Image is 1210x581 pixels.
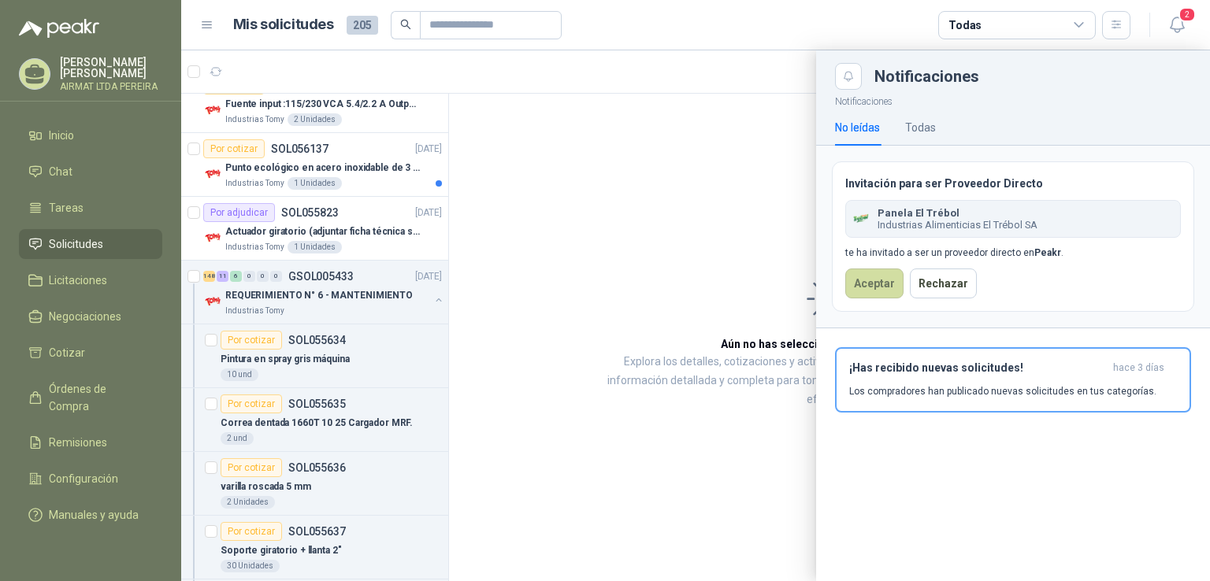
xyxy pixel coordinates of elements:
h3: Invitación para ser Proveedor Directo [845,175,1181,192]
span: search [400,19,411,30]
span: 2 [1178,7,1196,22]
span: Solicitudes [49,235,103,253]
span: Industrias Alimenticias El Trébol SA [878,219,1037,231]
h1: Mis solicitudes [233,13,334,36]
div: No leídas [835,119,880,136]
span: Configuración [49,470,118,487]
a: Manuales y ayuda [19,500,162,530]
div: te ha invitado a ser un proveedor directo en . [845,246,1181,261]
span: hace 3 días [1113,361,1164,375]
p: AIRMAT LTDA PEREIRA [60,82,162,91]
div: Todas [948,17,982,34]
a: Licitaciones [19,265,162,295]
a: Configuración [19,464,162,494]
span: Remisiones [49,434,107,451]
img: Logo peakr [19,19,99,38]
span: Cotizar [49,344,85,361]
button: 2 [1163,11,1191,39]
a: Inicio [19,120,162,150]
span: 205 [347,16,378,35]
a: Órdenes de Compra [19,374,162,421]
a: Tareas [19,193,162,223]
button: ¡Has recibido nuevas solicitudes!hace 3 días Los compradores han publicado nuevas solicitudes en ... [835,347,1191,413]
button: Rechazar [910,268,977,298]
a: Chat [19,157,162,187]
a: Negociaciones [19,302,162,331]
span: Negociaciones [49,308,121,325]
a: Solicitudes [19,229,162,259]
button: Close [835,63,862,90]
p: Los compradores han publicado nuevas solicitudes en tus categorías. [849,384,1156,398]
div: Todas [905,119,936,136]
div: Notificaciones [874,68,1191,84]
span: Inicio [49,127,74,144]
p: Notificaciones [816,90,1210,109]
span: Panela El Trébol [878,207,1037,219]
p: [PERSON_NAME] [PERSON_NAME] [60,57,162,79]
span: Manuales y ayuda [49,506,139,524]
img: Company Logo [852,209,871,228]
a: Remisiones [19,427,162,457]
button: Aceptar [845,268,904,298]
b: Peakr [1034,247,1061,258]
a: Cotizar [19,338,162,368]
h3: ¡Has recibido nuevas solicitudes! [849,361,1107,375]
span: Licitaciones [49,272,107,289]
span: Órdenes de Compra [49,380,147,415]
span: Tareas [49,199,84,216]
span: Chat [49,163,72,180]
